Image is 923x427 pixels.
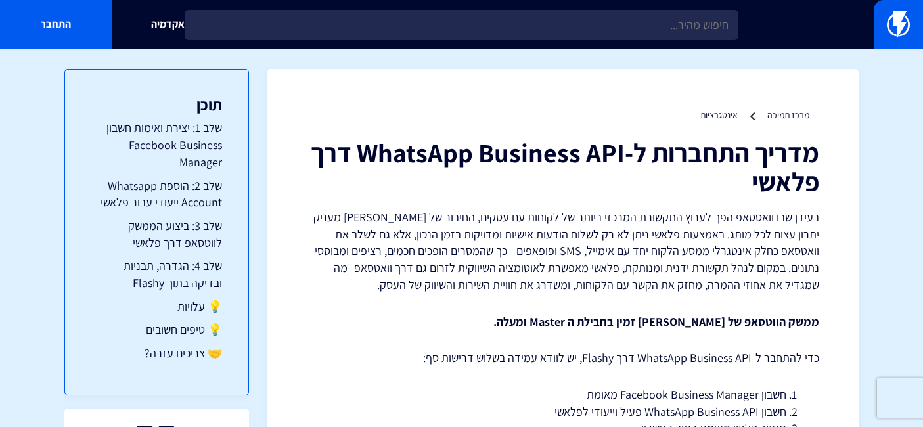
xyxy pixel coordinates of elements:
a: 💡 עלויות [91,298,222,315]
li: חשבון Facebook Business Manager מאומת [340,386,786,403]
a: שלב 1: יצירת ואימות חשבון Facebook Business Manager [91,120,222,170]
a: 💡 טיפים חשובים [91,321,222,338]
a: שלב 4: הגדרה, תבניות ובדיקה בתוך Flashy [91,258,222,291]
input: חיפוש מהיר... [185,10,738,40]
a: שלב 2: הוספת Whatsapp Account ייעודי עבור פלאשי [91,177,222,211]
li: חשבון WhatsApp Business API פעיל וייעודי לפלאשי [340,403,786,420]
a: שלב 3: ביצוע הממשק לווטסאפ דרך פלאשי [91,217,222,251]
p: בעידן שבו וואטסאפ הפך לערוץ התקשורת המרכזי ביותר של לקוחות עם עסקים, החיבור של [PERSON_NAME] מעני... [307,209,819,294]
a: מרכז תמיכה [767,109,809,121]
a: 🤝 צריכים עזרה? [91,345,222,362]
a: אינטגרציות [700,109,738,121]
p: כדי להתחבר ל-WhatsApp Business API דרך Flashy, יש לוודא עמידה בשלוש דרישות סף: [307,349,819,367]
strong: ממשק הווטסאפ של [PERSON_NAME] זמין בחבילת ה Master ומעלה. [493,314,819,329]
h3: תוכן [91,96,222,113]
h1: מדריך התחברות ל-WhatsApp Business API דרך פלאשי [307,138,819,196]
